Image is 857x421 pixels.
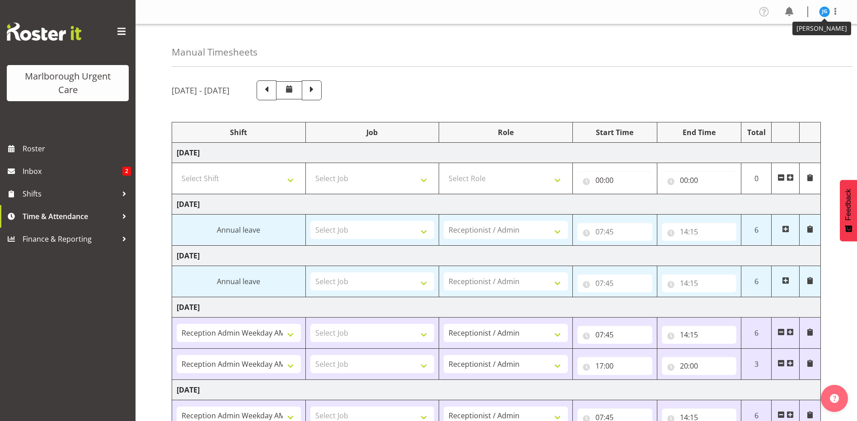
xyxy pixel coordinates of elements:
button: Feedback - Show survey [840,180,857,241]
td: [DATE] [172,246,821,266]
td: 6 [741,266,772,297]
td: 6 [741,318,772,349]
img: Rosterit website logo [7,23,81,41]
span: Feedback [844,189,852,220]
img: help-xxl-2.png [830,394,839,403]
td: [DATE] [172,297,821,318]
div: End Time [662,127,737,138]
input: Click to select... [577,357,652,375]
h4: Manual Timesheets [172,47,258,57]
span: Shifts [23,187,117,201]
span: Annual leave [217,276,260,286]
td: 0 [741,163,772,194]
div: Start Time [577,127,652,138]
span: Roster [23,142,131,155]
input: Click to select... [662,171,737,189]
span: Inbox [23,164,122,178]
div: Shift [177,127,301,138]
div: Role [444,127,568,138]
div: Job [310,127,435,138]
span: Time & Attendance [23,210,117,223]
input: Click to select... [662,357,737,375]
input: Click to select... [577,171,652,189]
td: 3 [741,349,772,380]
td: [DATE] [172,194,821,215]
div: Total [746,127,767,138]
span: 2 [122,167,131,176]
td: [DATE] [172,143,821,163]
span: Annual leave [217,225,260,235]
h5: [DATE] - [DATE] [172,85,229,95]
span: Finance & Reporting [23,232,117,246]
td: 6 [741,215,772,246]
div: Marlborough Urgent Care [16,70,120,97]
input: Click to select... [577,326,652,344]
input: Click to select... [662,326,737,344]
img: josephine-godinez11850.jpg [819,6,830,17]
td: [DATE] [172,380,821,400]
